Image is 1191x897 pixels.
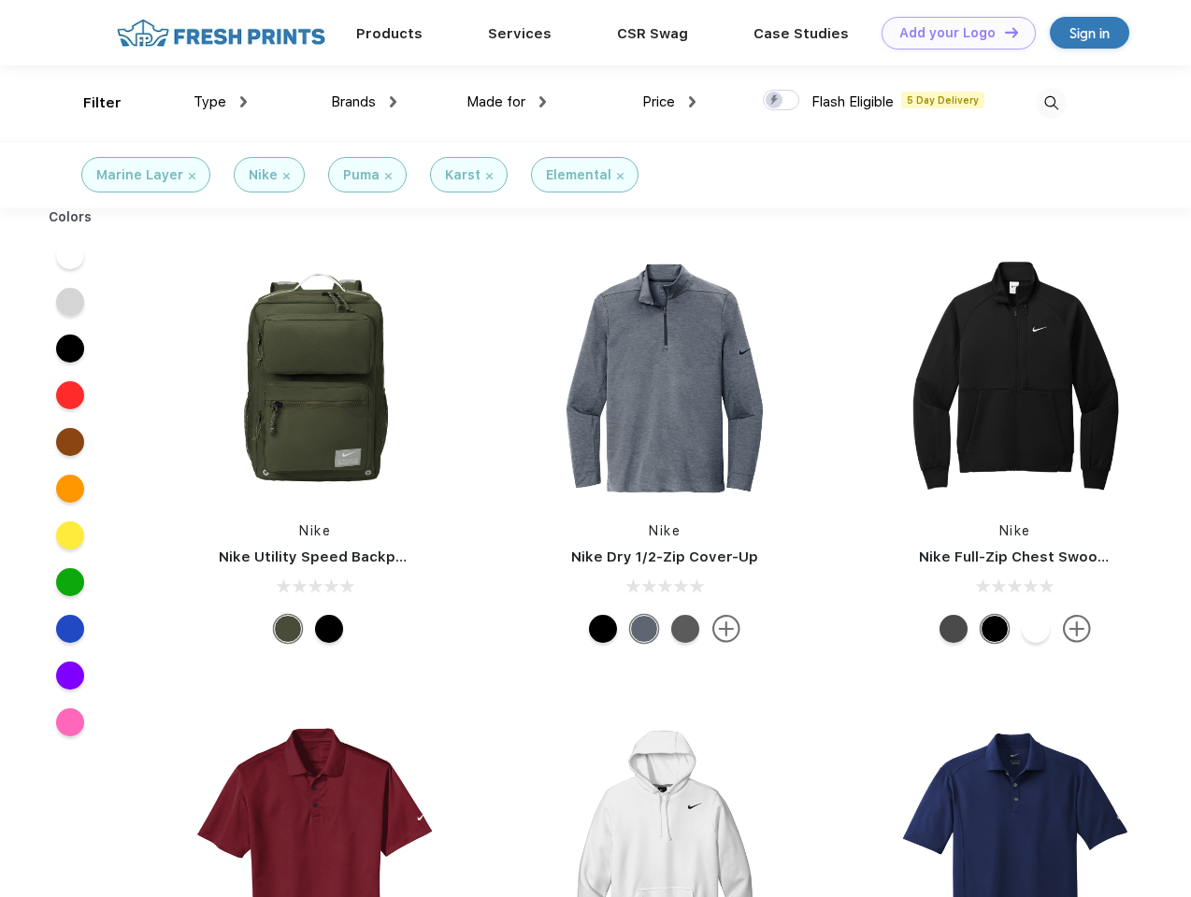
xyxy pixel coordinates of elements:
[219,548,421,565] a: Nike Utility Speed Backpack
[571,548,758,565] a: Nike Dry 1/2-Zip Cover-Up
[589,615,617,643] div: Black
[1063,615,1091,643] img: more.svg
[343,165,380,185] div: Puma
[274,615,302,643] div: Cargo Khaki
[689,96,696,107] img: dropdown.png
[999,523,1031,538] a: Nike
[712,615,740,643] img: more.svg
[1022,615,1050,643] div: White
[642,93,675,110] span: Price
[1050,17,1129,49] a: Sign in
[981,615,1009,643] div: Black
[390,96,396,107] img: dropdown.png
[488,25,552,42] a: Services
[891,254,1140,503] img: func=resize&h=266
[649,523,681,538] a: Nike
[385,173,392,179] img: filter_cancel.svg
[194,93,226,110] span: Type
[356,25,423,42] a: Products
[189,173,195,179] img: filter_cancel.svg
[899,25,996,41] div: Add your Logo
[811,93,894,110] span: Flash Eligible
[1036,88,1067,119] img: desktop_search.svg
[299,523,331,538] a: Nike
[1069,22,1110,44] div: Sign in
[901,92,984,108] span: 5 Day Delivery
[315,615,343,643] div: Black
[466,93,525,110] span: Made for
[540,254,789,503] img: func=resize&h=266
[617,25,688,42] a: CSR Swag
[486,173,493,179] img: filter_cancel.svg
[617,173,624,179] img: filter_cancel.svg
[96,165,183,185] div: Marine Layer
[283,173,290,179] img: filter_cancel.svg
[111,17,331,50] img: fo%20logo%202.webp
[630,615,658,643] div: Navy Heather
[539,96,546,107] img: dropdown.png
[35,207,107,227] div: Colors
[191,254,439,503] img: func=resize&h=266
[919,548,1168,565] a: Nike Full-Zip Chest Swoosh Jacket
[249,165,278,185] div: Nike
[546,165,611,185] div: Elemental
[940,615,968,643] div: Anthracite
[445,165,481,185] div: Karst
[83,93,122,114] div: Filter
[671,615,699,643] div: Black Heather
[1005,27,1018,37] img: DT
[331,93,376,110] span: Brands
[240,96,247,107] img: dropdown.png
